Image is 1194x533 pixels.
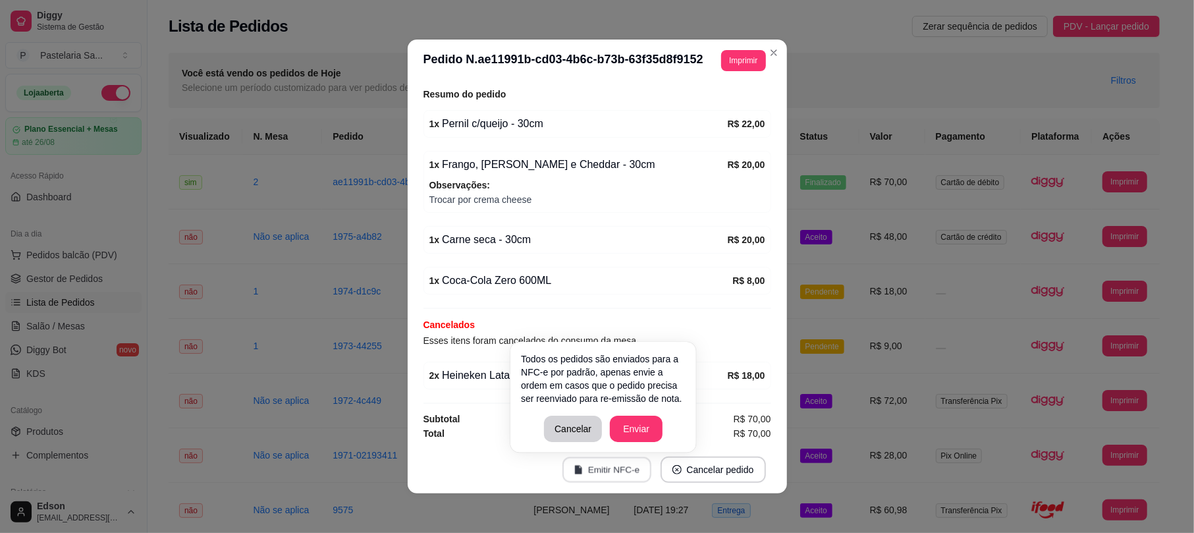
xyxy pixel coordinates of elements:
strong: Observações: [429,180,491,190]
strong: Total [423,428,445,439]
button: Cancelar [544,416,602,442]
strong: 1 x [429,235,440,245]
span: Trocar por crema cheese [429,192,765,207]
div: Pernil c/queijo - 30cm [429,116,728,132]
span: R$ 70,00 [734,412,771,426]
strong: 1 x [429,275,440,286]
span: file [574,465,583,474]
button: close-circleCancelar pedido [661,457,766,483]
strong: Resumo do pedido [423,89,506,99]
button: fileEmitir NFC-e [562,457,651,483]
strong: 2 x [429,370,440,381]
span: Esses itens foram cancelados do consumo da mesa [423,335,637,346]
span: R$ 70,00 [734,426,771,441]
button: Close [763,42,784,63]
div: Carne seca - 30cm [429,232,728,248]
p: Todos os pedidos são enviados para a NFC-e por padrão, apenas envie a ordem em casos que o pedido... [521,352,686,405]
strong: R$ 20,00 [728,159,765,170]
strong: R$ 22,00 [728,119,765,129]
span: close-circle [672,465,682,474]
strong: R$ 18,00 [728,370,765,381]
strong: Subtotal [423,414,460,424]
strong: Cancelados [423,320,475,330]
strong: R$ 8,00 [732,275,765,286]
strong: R$ 20,00 [728,235,765,245]
div: Frango, [PERSON_NAME] e Cheddar - 30cm [429,157,728,173]
strong: 1 x [429,119,440,129]
h3: Pedido N. ae11991b-cd03-4b6c-b73b-63f35d8f9152 [423,50,703,71]
div: Heineken Lata 350M [429,368,728,383]
button: Enviar [610,416,663,442]
strong: 1 x [429,159,440,170]
button: Imprimir [721,50,765,71]
div: Coca-Cola Zero 600ML [429,273,733,289]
